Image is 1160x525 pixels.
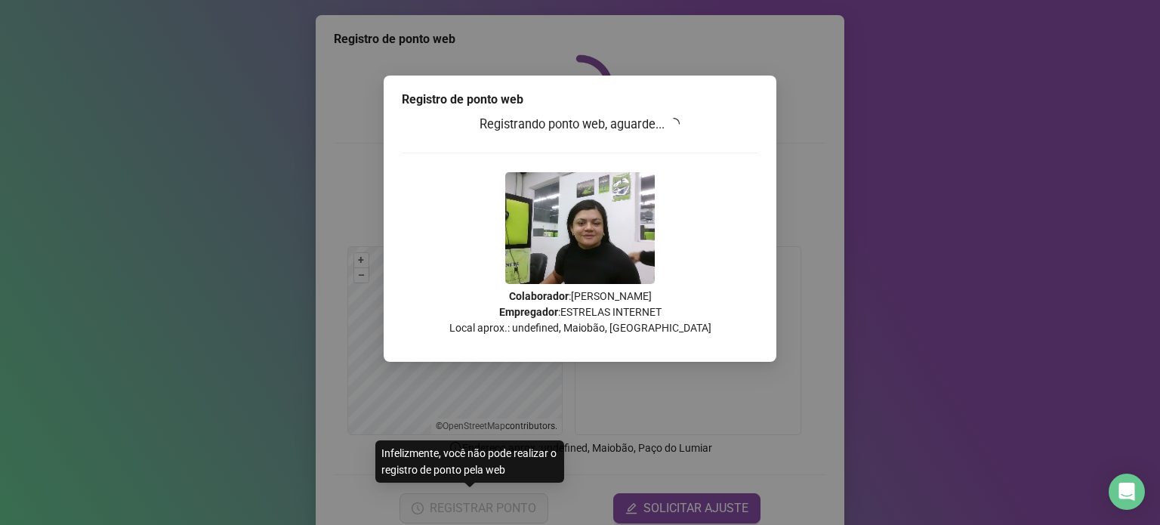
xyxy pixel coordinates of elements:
h3: Registrando ponto web, aguarde... [402,115,758,134]
div: Infelizmente, você não pode realizar o registro de ponto pela web [375,440,564,483]
img: Z [505,172,655,284]
p: : [PERSON_NAME] : ESTRELAS INTERNET Local aprox.: undefined, Maiobão, [GEOGRAPHIC_DATA] [402,289,758,336]
div: Registro de ponto web [402,91,758,109]
span: loading [666,116,682,132]
strong: Colaborador [509,290,569,302]
strong: Empregador [499,306,558,318]
div: Open Intercom Messenger [1109,474,1145,510]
